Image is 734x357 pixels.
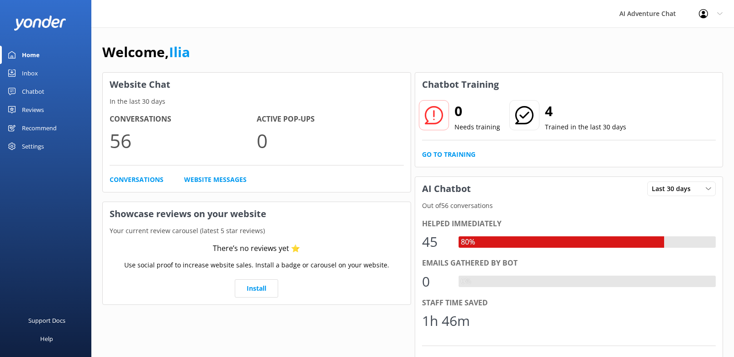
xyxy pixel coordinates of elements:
[22,64,38,82] div: Inbox
[459,276,473,288] div: 0%
[415,201,723,211] p: Out of 56 conversations
[422,271,449,293] div: 0
[102,41,190,63] h1: Welcome,
[459,236,477,248] div: 80%
[110,175,164,185] a: Conversations
[422,257,716,269] div: Emails gathered by bot
[103,96,411,107] p: In the last 30 days
[422,149,475,160] a: Go to Training
[257,113,404,125] h4: Active Pop-ups
[545,122,626,132] p: Trained in the last 30 days
[103,202,411,226] h3: Showcase reviews on your website
[454,100,500,122] h2: 0
[103,226,411,236] p: Your current review carousel (latest 5 star reviews)
[110,113,257,125] h4: Conversations
[28,311,65,330] div: Support Docs
[169,43,190,61] a: Ilia
[422,218,716,230] div: Helped immediately
[22,46,40,64] div: Home
[22,137,44,155] div: Settings
[124,260,389,270] p: Use social proof to increase website sales. Install a badge or carousel on your website.
[103,73,411,96] h3: Website Chat
[652,184,696,194] span: Last 30 days
[422,297,716,309] div: Staff time saved
[110,125,257,156] p: 56
[213,243,300,255] div: There’s no reviews yet ⭐
[22,101,44,119] div: Reviews
[235,279,278,298] a: Install
[22,119,57,137] div: Recommend
[184,175,247,185] a: Website Messages
[422,310,470,332] div: 1h 46m
[40,330,53,348] div: Help
[422,231,449,253] div: 45
[22,82,44,101] div: Chatbot
[454,122,500,132] p: Needs training
[545,100,626,122] h2: 4
[257,125,404,156] p: 0
[14,16,66,31] img: yonder-white-logo.png
[415,177,478,201] h3: AI Chatbot
[415,73,506,96] h3: Chatbot Training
